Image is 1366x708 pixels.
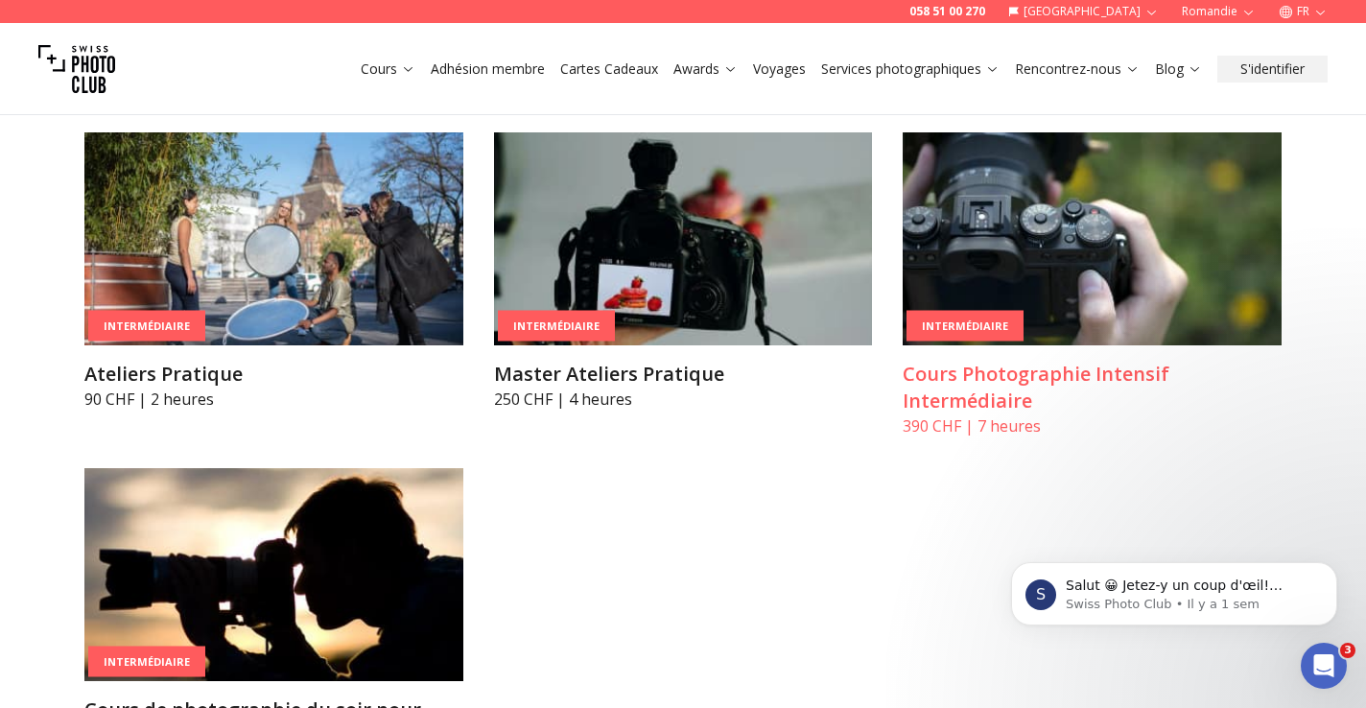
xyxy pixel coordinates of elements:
div: Intermédiaire [88,310,205,342]
button: Adhésion membre [423,56,553,83]
a: Rencontrez-nous [1015,59,1140,79]
h3: Master Ateliers Pratique [494,361,873,388]
img: tab_domain_overview_orange.svg [80,111,95,127]
a: Adhésion membre [431,59,545,79]
img: Master Ateliers Pratique [494,132,873,345]
img: Cours Photographie Intensif Intermédiaire [903,132,1282,345]
div: Domaine [101,113,148,126]
div: Intermédiaire [88,646,205,677]
a: Cartes Cadeaux [560,59,658,79]
a: Voyages [753,59,806,79]
a: Cours Photographie Intensif IntermédiaireIntermédiaireCours Photographie Intensif Intermédiaire39... [903,132,1282,437]
p: 90 CHF | 2 heures [84,388,463,411]
div: v 4.0.25 [54,31,94,46]
a: Services photographiques [821,59,1000,79]
a: Awards [673,59,738,79]
img: website_grey.svg [31,50,46,65]
a: Blog [1155,59,1202,79]
a: Cours [361,59,415,79]
a: Ateliers PratiqueIntermédiaireAteliers Pratique90 CHF | 2 heures [84,132,463,411]
h3: Cours Photographie Intensif Intermédiaire [903,361,1282,414]
span: 3 [1340,643,1355,658]
a: 058 51 00 270 [909,4,985,19]
button: Voyages [745,56,813,83]
p: 250 CHF | 4 heures [494,388,873,411]
button: S'identifier [1217,56,1328,83]
img: Ateliers Pratique [84,132,463,345]
iframe: Intercom live chat [1301,643,1347,689]
iframe: Intercom notifications message [982,522,1366,656]
h3: Ateliers Pratique [84,361,463,388]
button: Services photographiques [813,56,1007,83]
img: Swiss photo club [38,31,115,107]
img: logo_orange.svg [31,31,46,46]
button: Cartes Cadeaux [553,56,666,83]
div: Intermédiaire [907,310,1024,342]
div: Intermédiaire [498,310,615,342]
p: 390 CHF | 7 heures [903,414,1282,437]
button: Awards [666,56,745,83]
a: Master Ateliers PratiqueIntermédiaireMaster Ateliers Pratique250 CHF | 4 heures [494,132,873,411]
div: Mots-clés [242,113,290,126]
button: Blog [1147,56,1210,83]
div: Domaine: [DOMAIN_NAME] [50,50,217,65]
img: tab_keywords_by_traffic_grey.svg [221,111,236,127]
img: Cours de photographie du soir pour Intermédiaires [84,468,463,681]
button: Rencontrez-nous [1007,56,1147,83]
button: Cours [353,56,423,83]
